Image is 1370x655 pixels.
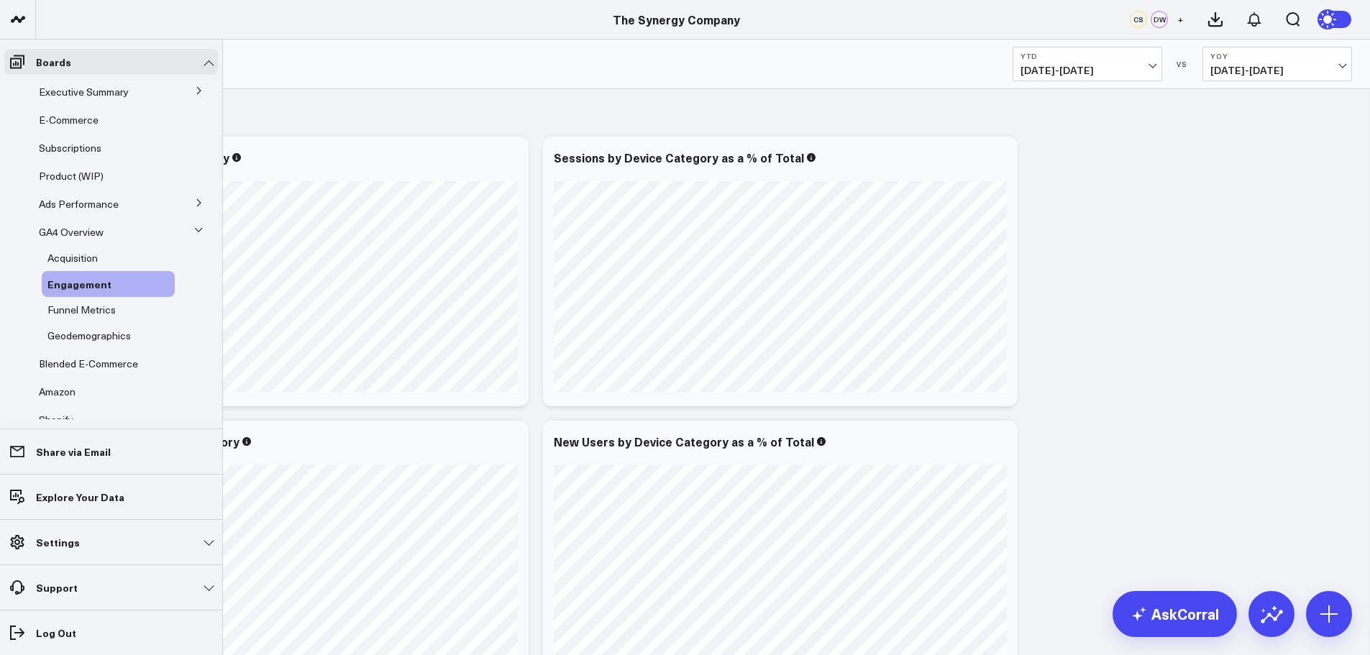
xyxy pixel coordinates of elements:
span: + [1177,14,1184,24]
p: Log Out [36,627,76,638]
span: Engagement [47,277,111,291]
span: Ads Performance [39,197,119,211]
span: [DATE] - [DATE] [1210,65,1344,76]
a: Geodemographics [47,330,131,342]
a: AskCorral [1113,591,1237,637]
span: [DATE] - [DATE] [1020,65,1154,76]
span: E-Commerce [39,113,99,127]
div: VS [1169,60,1195,68]
p: Boards [36,56,71,68]
a: Shopify [39,414,73,426]
button: YTD[DATE]-[DATE] [1013,47,1162,81]
span: GA4 Overview [39,225,104,239]
a: Log Out [4,620,218,646]
a: Ads Performance [39,198,119,210]
span: Blended E-Commerce [39,357,138,370]
p: Settings [36,536,80,548]
span: Amazon [39,385,76,398]
a: E-Commerce [39,114,99,126]
a: GA4 Overview [39,226,104,238]
div: New Users by Device Category as a % of Total [554,434,814,449]
span: Product (WIP) [39,169,104,183]
span: Shopify [39,413,73,426]
button: + [1172,11,1189,28]
a: Funnel Metrics [47,304,116,316]
span: Geodemographics [47,329,131,342]
div: CS [1130,11,1147,28]
a: Product (WIP) [39,170,104,182]
span: Executive Summary [39,85,129,99]
a: Subscriptions [39,142,101,154]
a: Amazon [39,386,76,398]
a: Blended E-Commerce [39,358,138,370]
span: Acquisition [47,251,98,265]
b: YoY [1210,52,1344,60]
a: The Synergy Company [613,12,740,27]
a: Engagement [47,278,111,290]
a: Acquisition [47,252,98,264]
a: Executive Summary [39,86,129,98]
b: YTD [1020,52,1154,60]
span: Funnel Metrics [47,303,116,316]
span: Subscriptions [39,141,101,155]
button: YoY[DATE]-[DATE] [1202,47,1352,81]
p: Support [36,582,78,593]
div: DW [1151,11,1168,28]
div: Sessions by Device Category as a % of Total [554,150,804,165]
p: Explore Your Data [36,491,124,503]
p: Share via Email [36,446,111,457]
